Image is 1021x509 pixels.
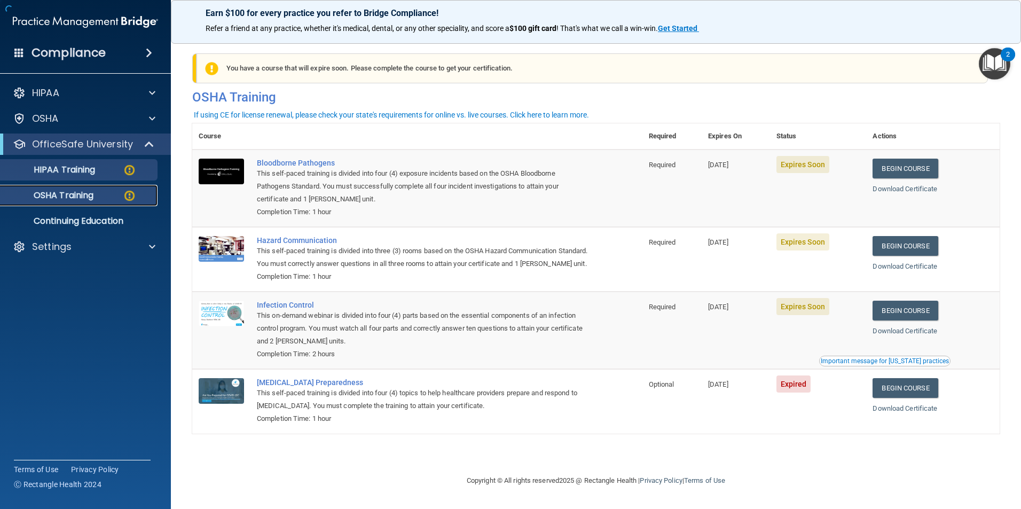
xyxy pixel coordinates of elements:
div: Completion Time: 1 hour [257,270,589,283]
button: Open Resource Center, 2 new notifications [979,48,1010,80]
div: Completion Time: 1 hour [257,412,589,425]
span: Expires Soon [776,298,829,315]
a: Settings [13,240,155,253]
p: OfficeSafe University [32,138,133,151]
div: This self-paced training is divided into four (4) topics to help healthcare providers prepare and... [257,387,589,412]
p: Settings [32,240,72,253]
span: [DATE] [708,238,728,246]
span: Expired [776,375,811,393]
div: Completion Time: 2 hours [257,348,589,361]
div: If using CE for license renewal, please check your state's requirements for online vs. live cours... [194,111,589,119]
th: Expires On [702,123,770,150]
div: Copyright © All rights reserved 2025 @ Rectangle Health | | [401,464,791,498]
a: Begin Course [873,301,938,320]
a: Privacy Policy [71,464,119,475]
th: Actions [866,123,1000,150]
th: Required [642,123,702,150]
a: Download Certificate [873,185,937,193]
span: ! That's what we call a win-win. [556,24,658,33]
th: Course [192,123,250,150]
a: [MEDICAL_DATA] Preparedness [257,378,589,387]
img: exclamation-circle-solid-warning.7ed2984d.png [205,62,218,75]
div: You have a course that will expire soon. Please complete the course to get your certification. [197,53,988,83]
div: This self-paced training is divided into four (4) exposure incidents based on the OSHA Bloodborne... [257,167,589,206]
div: Completion Time: 1 hour [257,206,589,218]
span: Required [649,161,676,169]
span: [DATE] [708,161,728,169]
img: warning-circle.0cc9ac19.png [123,189,136,202]
p: OSHA [32,112,59,125]
span: [DATE] [708,303,728,311]
span: Refer a friend at any practice, whether it's medical, dental, or any other speciality, and score a [206,24,509,33]
span: [DATE] [708,380,728,388]
p: HIPAA Training [7,165,95,175]
a: Begin Course [873,159,938,178]
a: Terms of Use [14,464,58,475]
a: Hazard Communication [257,236,589,245]
th: Status [770,123,867,150]
div: 2 [1006,54,1010,68]
span: Optional [649,380,674,388]
a: HIPAA [13,87,155,99]
a: Begin Course [873,378,938,398]
div: This on-demand webinar is divided into four (4) parts based on the essential components of an inf... [257,309,589,348]
p: HIPAA [32,87,59,99]
a: Download Certificate [873,404,937,412]
button: If using CE for license renewal, please check your state's requirements for online vs. live cours... [192,109,591,120]
a: Privacy Policy [640,476,682,484]
span: Expires Soon [776,233,829,250]
div: This self-paced training is divided into three (3) rooms based on the OSHA Hazard Communication S... [257,245,589,270]
strong: $100 gift card [509,24,556,33]
img: PMB logo [13,11,158,33]
a: OfficeSafe University [13,138,155,151]
a: Download Certificate [873,262,937,270]
span: Required [649,303,676,311]
div: Important message for [US_STATE] practices [821,358,949,364]
button: Read this if you are a dental practitioner in the state of CA [819,356,951,366]
p: OSHA Training [7,190,93,201]
a: Download Certificate [873,327,937,335]
h4: Compliance [32,45,106,60]
p: Earn $100 for every practice you refer to Bridge Compliance! [206,8,986,18]
strong: Get Started [658,24,697,33]
span: Ⓒ Rectangle Health 2024 [14,479,101,490]
a: Terms of Use [684,476,725,484]
a: OSHA [13,112,155,125]
a: Bloodborne Pathogens [257,159,589,167]
a: Infection Control [257,301,589,309]
p: Continuing Education [7,216,153,226]
span: Expires Soon [776,156,829,173]
span: Required [649,238,676,246]
h4: OSHA Training [192,90,1000,105]
a: Get Started [658,24,699,33]
a: Begin Course [873,236,938,256]
img: warning-circle.0cc9ac19.png [123,163,136,177]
